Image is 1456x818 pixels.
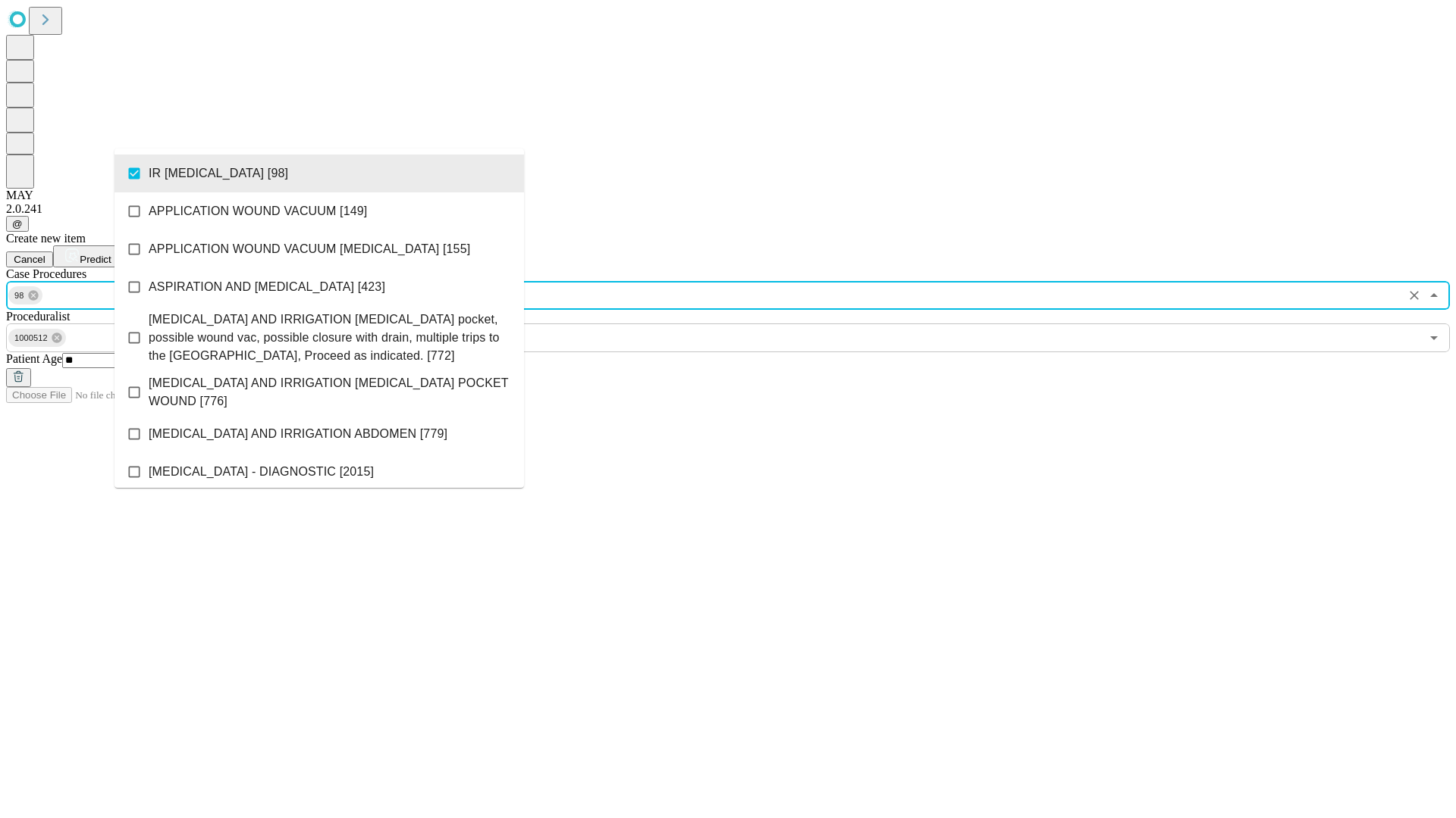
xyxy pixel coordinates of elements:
[6,216,29,232] button: @
[6,202,1450,216] div: 2.0.241
[149,374,512,411] span: [MEDICAL_DATA] AND IRRIGATION [MEDICAL_DATA] POCKET WOUND [776]
[8,329,66,347] div: 1000512
[8,329,54,347] span: 1000512
[149,240,470,258] span: APPLICATION WOUND VACUUM [MEDICAL_DATA] [155]
[149,463,374,481] span: [MEDICAL_DATA] - DIAGNOSTIC [2015]
[53,245,123,267] button: Predict
[6,267,86,280] span: Scheduled Procedure
[149,311,512,365] span: [MEDICAL_DATA] AND IRRIGATION [MEDICAL_DATA] pocket, possible wound vac, possible closure with dr...
[1404,285,1425,306] button: Clear
[6,352,62,365] span: Patient Age
[149,164,288,183] span: IR [MEDICAL_DATA] [98]
[6,310,70,323] span: Proceduralist
[1423,327,1445,348] button: Open
[80,254,111,265] span: Predict
[8,287,30,304] span: 98
[14,254,45,265] span: Cancel
[1423,285,1445,306] button: Close
[6,189,1450,202] div: MAY
[149,425,447,443] span: [MEDICAL_DATA] AND IRRIGATION ABDOMEN [779]
[12,218,23,229] span: @
[149,202,367,220] span: APPLICATION WOUND VACUUM [149]
[149,278,385,296] span: ASPIRATION AND [MEDICAL_DATA] [423]
[8,286,42,304] div: 98
[6,251,53,267] button: Cancel
[6,232,86,245] span: Create new item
